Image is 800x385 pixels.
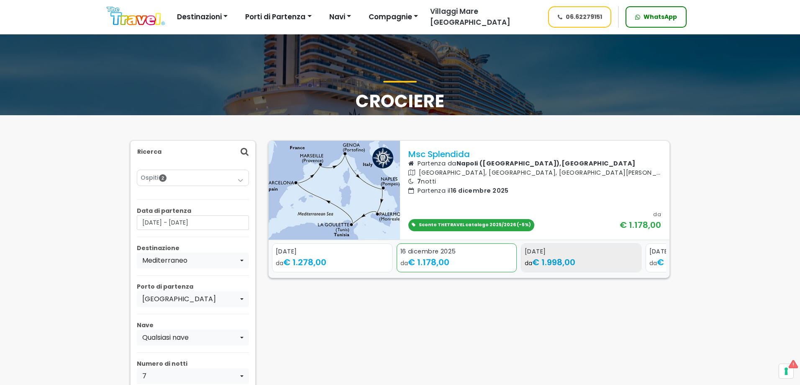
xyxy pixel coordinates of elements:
span: Sconto THETRAVEL catalogo 2025/2026 (-5%) [419,222,531,228]
button: Porti di Partenza [240,9,317,26]
p: Ricerca [137,147,162,156]
div: [DATE] [649,247,762,256]
a: [DATE] da€ 1.998,00 [521,243,641,273]
p: Data di partenza [137,207,249,215]
a: 16 dicembre 2025 da€ 1.178,00 [397,243,517,273]
button: Qualsiasi nave [137,330,249,346]
img: Logo The Travel [107,7,165,26]
div: 7 [142,371,238,381]
span: € 1.278,00 [283,256,326,268]
span: 7 [417,177,421,186]
p: Partenza il [408,186,661,196]
span: € 1.998,00 [532,256,575,268]
div: 1 / 4 [272,243,392,275]
p: [GEOGRAPHIC_DATA], [GEOGRAPHIC_DATA], [GEOGRAPHIC_DATA][PERSON_NAME], [GEOGRAPHIC_DATA], [GEOGRAP... [408,168,661,178]
a: Ospiti2 [141,173,245,182]
span: 06.62279151 [566,13,602,21]
p: Porto di partenza [137,282,249,291]
div: Mediterraneo [142,256,238,266]
span: 16 dicembre 2025 [451,186,509,195]
div: € 1.178,00 [620,219,661,231]
a: Msc Splendida Partenza daNapoli ([GEOGRAPHIC_DATA]),[GEOGRAPHIC_DATA] [GEOGRAPHIC_DATA], [GEOGRAP... [408,149,661,231]
div: da [525,256,638,269]
div: [GEOGRAPHIC_DATA] [142,294,238,304]
p: Destinazione [137,244,249,253]
span: € 1.178,00 [408,256,449,268]
div: da [649,256,762,269]
img: msc logo [372,147,393,168]
p: notti [408,177,661,186]
button: Napoli [137,291,249,307]
p: Nave [137,321,249,330]
a: 06.62279151 [548,6,612,28]
img: UWKQ.jpg [269,141,400,240]
div: [DATE] [525,247,638,256]
a: [DATE] da€ 1.278,00 [272,243,392,273]
div: 3 / 4 [521,243,641,275]
a: WhatsApp [626,6,687,28]
button: Destinazioni [172,9,233,26]
p: Partenza da [408,159,661,168]
div: Ricerca [131,141,255,163]
button: Compagnie [363,9,423,26]
span: WhatsApp [644,13,677,21]
button: Mediterraneo [137,253,249,269]
button: 7 [137,368,249,384]
div: 4 / 4 [646,243,766,275]
div: Qualsiasi nave [142,333,238,343]
div: da [400,256,513,269]
p: Msc Splendida [408,149,661,159]
a: [DATE] da€ 2.618,00 [646,243,766,273]
span: € 2.618,00 [657,256,700,268]
h1: Crociere [130,81,670,112]
div: 16 dicembre 2025 [400,247,513,256]
p: Numero di notti [137,359,249,368]
a: Villaggi Mare [GEOGRAPHIC_DATA] [423,6,540,28]
span: Villaggi Mare [GEOGRAPHIC_DATA] [430,6,510,27]
div: da [653,210,661,219]
span: 2 [159,174,167,182]
button: Navi [324,9,356,26]
b: Napoli ([GEOGRAPHIC_DATA]),[GEOGRAPHIC_DATA] [456,159,636,168]
div: [DATE] [276,247,389,256]
div: 2 / 4 [397,243,517,275]
div: da [276,256,389,269]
